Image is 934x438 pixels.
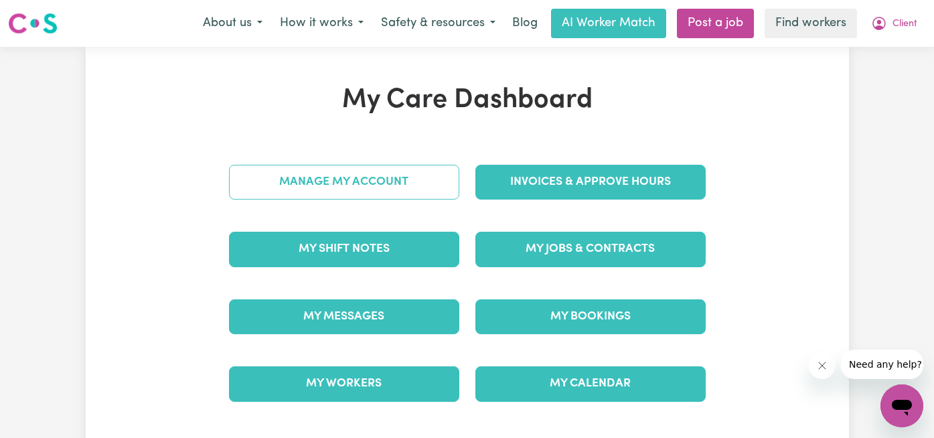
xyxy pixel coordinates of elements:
a: AI Worker Match [551,9,666,38]
a: Manage My Account [229,165,459,200]
a: Post a job [677,9,754,38]
h1: My Care Dashboard [221,84,714,117]
a: Invoices & Approve Hours [475,165,706,200]
a: My Calendar [475,366,706,401]
button: About us [194,9,271,38]
iframe: Button to launch messaging window [880,384,923,427]
a: My Messages [229,299,459,334]
img: Careseekers logo [8,11,58,35]
span: Client [892,17,917,31]
button: How it works [271,9,372,38]
a: My Jobs & Contracts [475,232,706,267]
a: My Bookings [475,299,706,334]
a: My Workers [229,366,459,401]
button: My Account [862,9,926,38]
button: Safety & resources [372,9,504,38]
a: Blog [504,9,546,38]
iframe: Message from company [841,350,923,379]
iframe: Close message [809,352,836,379]
a: Careseekers logo [8,8,58,39]
a: My Shift Notes [229,232,459,267]
a: Find workers [765,9,857,38]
